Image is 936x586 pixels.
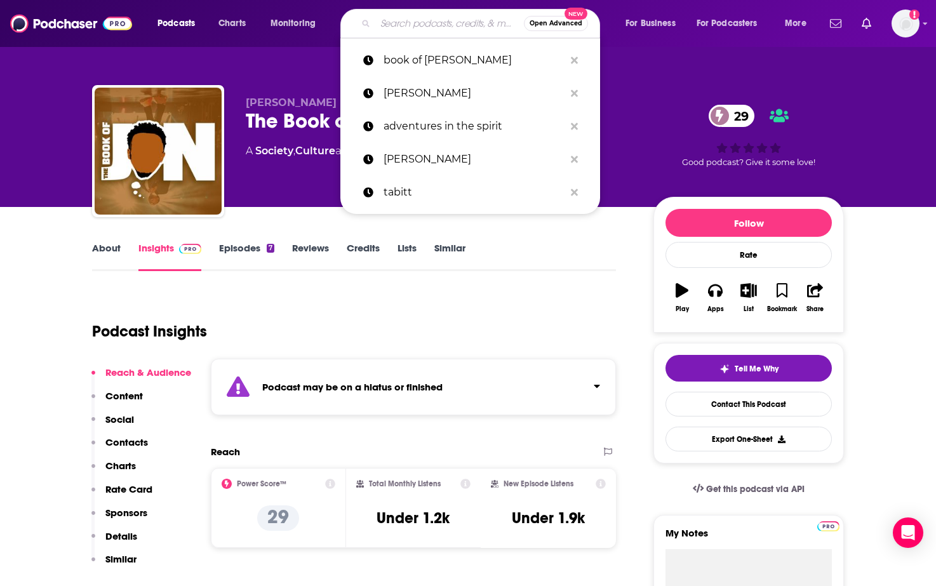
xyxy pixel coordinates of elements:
[665,527,832,549] label: My Notes
[799,275,832,321] button: Share
[785,15,806,32] span: More
[857,13,876,34] a: Show notifications dropdown
[91,366,191,390] button: Reach & Audience
[267,244,274,253] div: 7
[335,145,355,157] span: and
[653,97,844,175] div: 29Good podcast? Give it some love!
[721,105,755,127] span: 29
[892,10,919,37] span: Logged in as shcarlos
[340,44,600,77] a: book of [PERSON_NAME]
[735,364,779,374] span: Tell Me Why
[210,13,253,34] a: Charts
[699,275,732,321] button: Apps
[909,10,919,20] svg: Add a profile image
[347,242,380,271] a: Credits
[709,105,755,127] a: 29
[211,359,616,415] section: Click to expand status details
[706,484,805,495] span: Get this podcast via API
[157,15,195,32] span: Podcasts
[398,242,417,271] a: Lists
[246,97,337,109] span: [PERSON_NAME]
[369,479,441,488] h2: Total Monthly Listens
[352,9,612,38] div: Search podcasts, credits, & more...
[665,242,832,268] div: Rate
[384,77,565,110] p: bill arnold
[504,479,573,488] h2: New Episode Listens
[565,8,587,20] span: New
[271,15,316,32] span: Monitoring
[340,176,600,209] a: tabitt
[625,15,676,32] span: For Business
[384,44,565,77] p: book of jon
[806,305,824,313] div: Share
[384,143,565,176] p: shawn
[92,242,121,271] a: About
[817,521,839,531] img: Podchaser Pro
[340,77,600,110] a: [PERSON_NAME]
[91,436,148,460] button: Contacts
[105,390,143,402] p: Content
[375,13,524,34] input: Search podcasts, credits, & more...
[530,20,582,27] span: Open Advanced
[340,110,600,143] a: adventures in the spirit
[697,15,758,32] span: For Podcasters
[617,13,692,34] button: open menu
[91,413,134,437] button: Social
[138,242,201,271] a: InsightsPodchaser Pro
[92,322,207,341] h1: Podcast Insights
[246,143,489,159] div: A podcast
[707,305,724,313] div: Apps
[211,446,240,458] h2: Reach
[377,509,450,528] h3: Under 1.2k
[91,553,137,576] button: Similar
[683,474,815,505] a: Get this podcast via API
[676,305,689,313] div: Play
[524,16,588,31] button: Open AdvancedNew
[91,390,143,413] button: Content
[776,13,822,34] button: open menu
[219,242,274,271] a: Episodes7
[105,553,137,565] p: Similar
[105,507,147,519] p: Sponsors
[817,519,839,531] a: Pro website
[384,110,565,143] p: adventures in the spirit
[732,275,765,321] button: List
[688,13,776,34] button: open menu
[765,275,798,321] button: Bookmark
[237,479,286,488] h2: Power Score™
[105,530,137,542] p: Details
[719,364,730,374] img: tell me why sparkle
[105,436,148,448] p: Contacts
[293,145,295,157] span: ,
[91,507,147,530] button: Sponsors
[665,427,832,451] button: Export One-Sheet
[825,13,846,34] a: Show notifications dropdown
[512,509,585,528] h3: Under 1.9k
[295,145,335,157] a: Culture
[744,305,754,313] div: List
[665,209,832,237] button: Follow
[767,305,797,313] div: Bookmark
[149,13,211,34] button: open menu
[105,366,191,378] p: Reach & Audience
[105,413,134,425] p: Social
[682,157,815,167] span: Good podcast? Give it some love!
[10,11,132,36] img: Podchaser - Follow, Share and Rate Podcasts
[105,483,152,495] p: Rate Card
[384,176,565,209] p: tabitt
[95,88,222,215] img: The Book of Jon
[262,13,332,34] button: open menu
[665,392,832,416] a: Contact This Podcast
[179,244,201,254] img: Podchaser Pro
[292,242,329,271] a: Reviews
[892,10,919,37] button: Show profile menu
[91,460,136,483] button: Charts
[434,242,465,271] a: Similar
[218,15,246,32] span: Charts
[91,483,152,507] button: Rate Card
[340,143,600,176] a: [PERSON_NAME]
[892,10,919,37] img: User Profile
[893,517,923,548] div: Open Intercom Messenger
